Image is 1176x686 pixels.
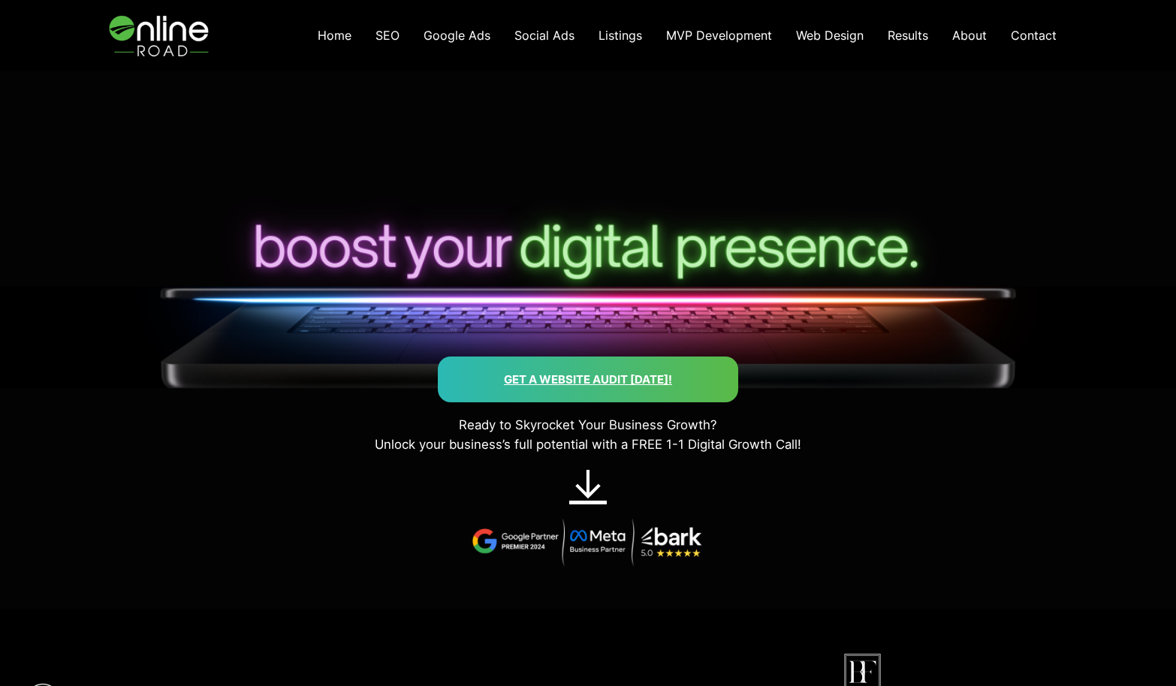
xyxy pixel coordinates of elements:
span: Social Ads [514,28,574,43]
span: Home [318,28,351,43]
span: Contact [1011,28,1057,43]
a: SEO [363,20,412,51]
a: Social Ads [502,20,586,51]
span: SEO [375,28,400,43]
nav: Navigation [306,20,1069,51]
span: Google Ads [424,28,490,43]
a: MVP Development [654,20,784,51]
a: Google Ads [412,20,502,51]
a: Listings [586,20,654,51]
a: ↓ [569,460,607,508]
a: Get a Website AUdit [DATE]! [504,372,672,387]
a: Web Design [784,20,876,51]
span: Results [888,28,928,43]
a: About [940,20,999,51]
p: Ready to Skyrocket Your Business Growth? Unlock your business’s full potential with a FREE 1-1 Di... [59,415,1117,454]
span: About [952,28,987,43]
span: Web Design [796,28,864,43]
span: Listings [599,28,642,43]
a: Contact [999,20,1069,51]
a: Home [306,20,363,51]
span: MVP Development [666,28,772,43]
a: Results [876,20,940,51]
